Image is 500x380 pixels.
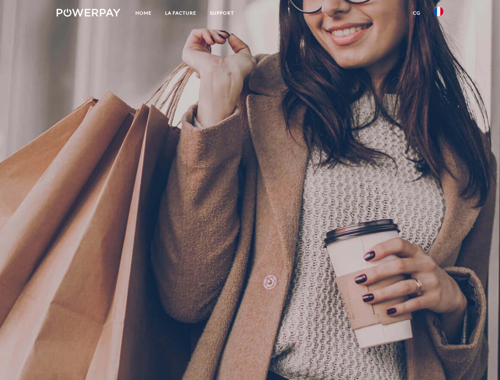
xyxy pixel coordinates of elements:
[158,6,203,20] a: LA FACTURE
[434,7,443,16] img: fr
[406,6,427,20] a: CG
[57,9,120,17] img: logo-powerpay-white.svg
[203,6,241,20] a: Support
[129,6,158,20] a: Home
